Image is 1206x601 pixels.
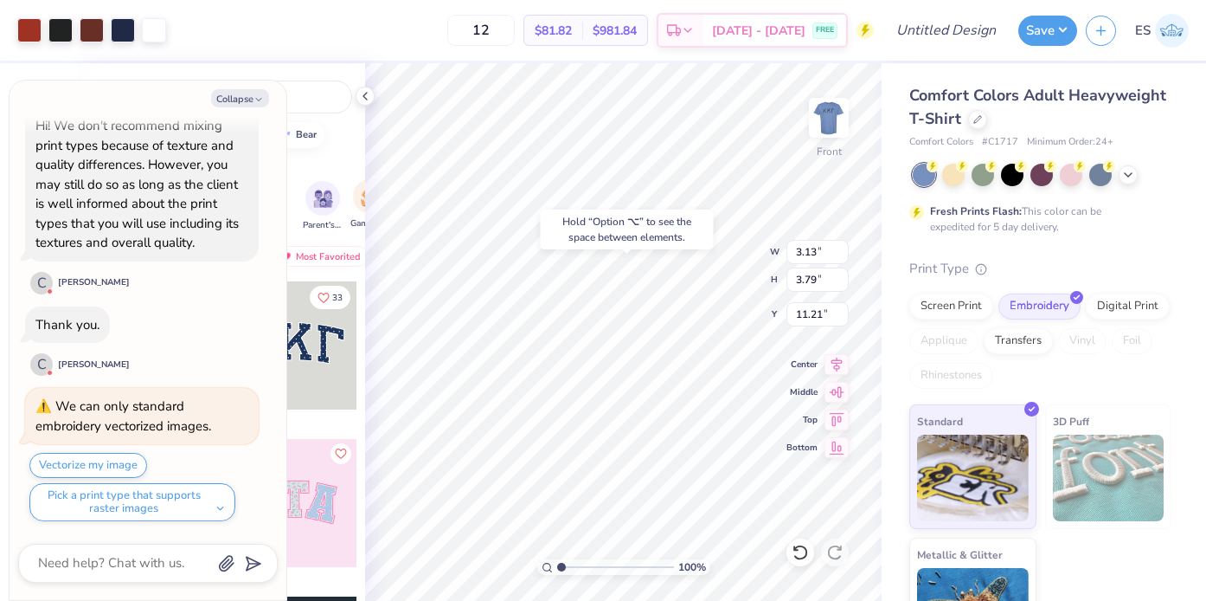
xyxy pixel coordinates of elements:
[310,286,350,309] button: Like
[1053,412,1089,430] span: 3D Puff
[1112,328,1152,354] div: Foil
[678,559,706,575] span: 100 %
[909,328,978,354] div: Applique
[786,414,818,426] span: Top
[882,13,1010,48] input: Untitled Design
[35,117,239,251] div: Hi! We don't recommend mixing print types because of texture and quality differences. However, yo...
[811,100,846,135] img: Front
[271,246,369,267] div: Most Favorited
[296,130,317,139] div: bear
[1086,294,1170,320] div: Digital Print
[30,272,53,294] div: C
[350,179,390,230] div: filter for Game Day
[58,359,130,372] div: [PERSON_NAME]
[541,210,714,249] div: Hold “Option ⌥” to see the space between elements.
[35,397,211,435] div: We can only standard embroidery vectorized images.
[29,483,235,521] button: Pick a print type that supports raster images
[593,22,637,40] span: $981.84
[30,353,53,376] div: C
[211,89,269,107] button: Collapse
[998,294,1081,320] div: Embroidery
[350,181,390,232] button: filter button
[909,363,993,389] div: Rhinestones
[909,135,973,150] span: Comfort Colors
[786,442,818,454] span: Bottom
[712,22,805,40] span: [DATE] - [DATE]
[909,259,1171,279] div: Print Type
[58,276,130,289] div: [PERSON_NAME]
[816,24,834,36] span: FREE
[817,144,842,159] div: Front
[35,316,99,333] div: Thank you.
[909,294,993,320] div: Screen Print
[350,217,390,230] span: Game Day
[29,453,147,478] button: Vectorize my image
[330,443,351,464] button: Like
[535,22,572,40] span: $81.82
[909,85,1166,129] span: Comfort Colors Adult Heavyweight T-Shirt
[786,386,818,398] span: Middle
[1135,21,1151,41] span: ES
[303,181,343,232] div: filter for Parent's Weekend
[269,122,324,148] button: bear
[1058,328,1107,354] div: Vinyl
[930,204,1143,235] div: This color can be expedited for 5 day delivery.
[332,294,343,302] span: 33
[1027,135,1113,150] span: Minimum Order: 24 +
[786,359,818,371] span: Center
[917,435,1029,521] img: Standard
[303,181,343,232] button: filter button
[930,204,1022,218] strong: Fresh Prints Flash:
[303,219,343,232] span: Parent's Weekend
[361,187,381,207] img: Game Day Image
[917,546,1003,564] span: Metallic & Glitter
[982,135,1018,150] span: # C1717
[313,189,333,209] img: Parent's Weekend Image
[1018,16,1077,46] button: Save
[1135,14,1189,48] a: ES
[1053,435,1164,521] img: 3D Puff
[984,328,1053,354] div: Transfers
[1155,14,1189,48] img: Eliza Saephan
[917,412,963,430] span: Standard
[447,15,515,46] input: – –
